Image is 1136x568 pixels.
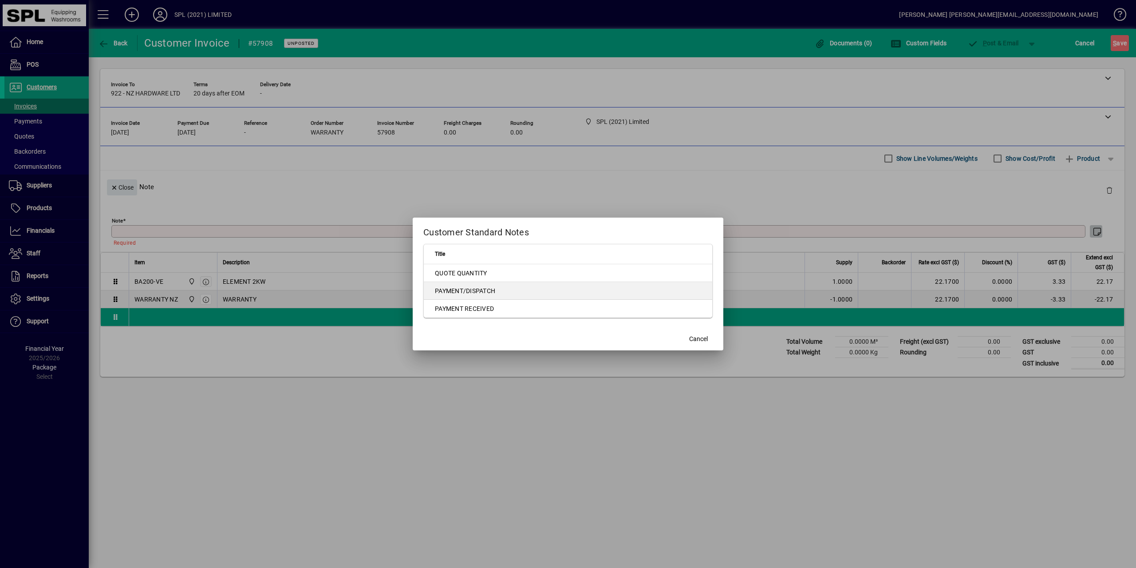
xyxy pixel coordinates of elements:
[435,249,445,259] span: Title
[424,264,712,282] td: QUOTE QUANTITY
[689,334,708,344] span: Cancel
[684,331,713,347] button: Cancel
[424,300,712,318] td: PAYMENT RECEIVED
[424,282,712,300] td: PAYMENT/DISPATCH
[413,218,723,243] h2: Customer Standard Notes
